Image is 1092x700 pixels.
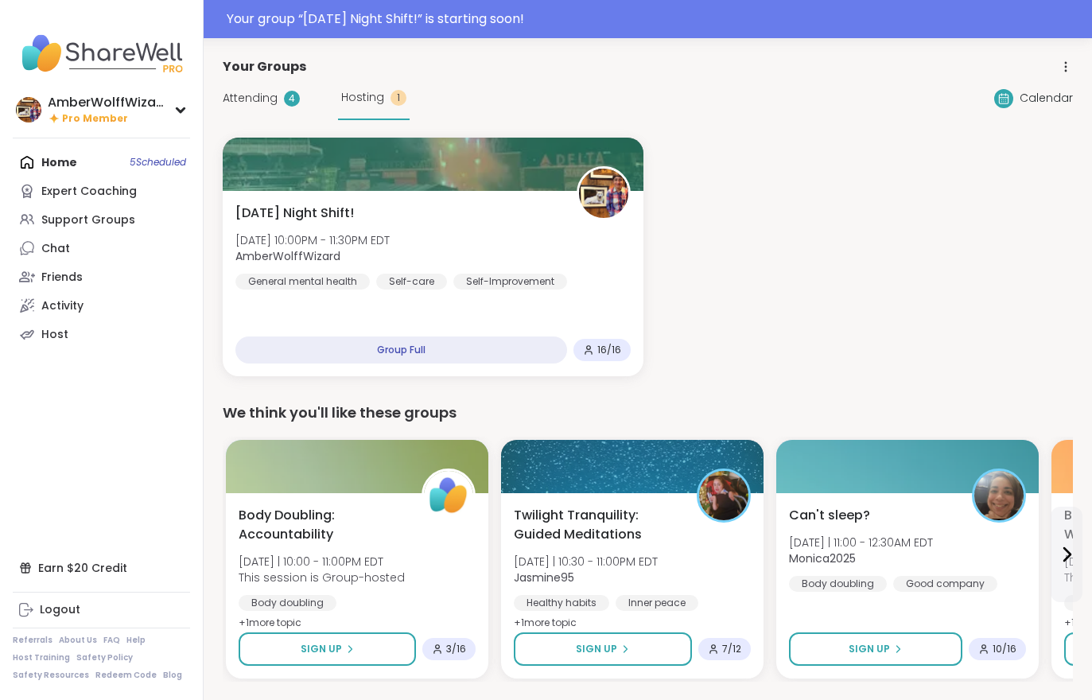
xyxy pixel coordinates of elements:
[13,635,52,646] a: Referrals
[13,554,190,582] div: Earn $20 Credit
[974,471,1024,520] img: Monica2025
[13,177,190,205] a: Expert Coaching
[789,576,887,592] div: Body doubling
[789,535,933,550] span: [DATE] | 11:00 - 12:30AM EDT
[41,212,135,228] div: Support Groups
[699,471,748,520] img: Jasmine95
[16,97,41,122] img: AmberWolffWizard
[13,652,70,663] a: Host Training
[13,262,190,291] a: Friends
[13,25,190,81] img: ShareWell Nav Logo
[514,632,692,666] button: Sign Up
[235,204,354,223] span: [DATE] Night Shift!
[993,643,1016,655] span: 10 / 16
[1020,90,1073,107] span: Calendar
[514,570,574,585] b: Jasmine95
[576,642,617,656] span: Sign Up
[59,635,97,646] a: About Us
[789,506,870,525] span: Can't sleep?
[341,89,384,106] span: Hosting
[789,550,856,566] b: Monica2025
[13,291,190,320] a: Activity
[41,298,84,314] div: Activity
[13,234,190,262] a: Chat
[76,652,133,663] a: Safety Policy
[239,506,404,544] span: Body Doubling: Accountability
[514,506,679,544] span: Twilight Tranquility: Guided Meditations
[424,471,473,520] img: ShareWell
[235,232,390,248] span: [DATE] 10:00PM - 11:30PM EDT
[514,595,609,611] div: Healthy habits
[126,635,146,646] a: Help
[789,632,962,666] button: Sign Up
[391,90,406,106] div: 1
[239,632,416,666] button: Sign Up
[235,274,370,290] div: General mental health
[13,320,190,348] a: Host
[223,57,306,76] span: Your Groups
[453,274,567,290] div: Self-Improvement
[849,642,890,656] span: Sign Up
[223,90,278,107] span: Attending
[616,595,698,611] div: Inner peace
[13,205,190,234] a: Support Groups
[103,635,120,646] a: FAQ
[40,602,80,618] div: Logout
[48,94,167,111] div: AmberWolffWizard
[579,169,628,218] img: AmberWolffWizard
[446,643,466,655] span: 3 / 16
[13,670,89,681] a: Safety Resources
[95,670,157,681] a: Redeem Code
[722,643,741,655] span: 7 / 12
[376,274,447,290] div: Self-care
[239,570,405,585] span: This session is Group-hosted
[514,554,658,570] span: [DATE] | 10:30 - 11:00PM EDT
[62,112,128,126] span: Pro Member
[239,554,405,570] span: [DATE] | 10:00 - 11:00PM EDT
[301,642,342,656] span: Sign Up
[227,10,1082,29] div: Your group “ [DATE] Night Shift! ” is starting soon!
[893,576,997,592] div: Good company
[284,91,300,107] div: 4
[41,327,68,343] div: Host
[235,248,340,264] b: AmberWolffWizard
[41,241,70,257] div: Chat
[41,270,83,286] div: Friends
[41,184,137,200] div: Expert Coaching
[235,336,567,364] div: Group Full
[597,344,621,356] span: 16 / 16
[13,596,190,624] a: Logout
[223,402,1073,424] div: We think you'll like these groups
[239,595,336,611] div: Body doubling
[163,670,182,681] a: Blog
